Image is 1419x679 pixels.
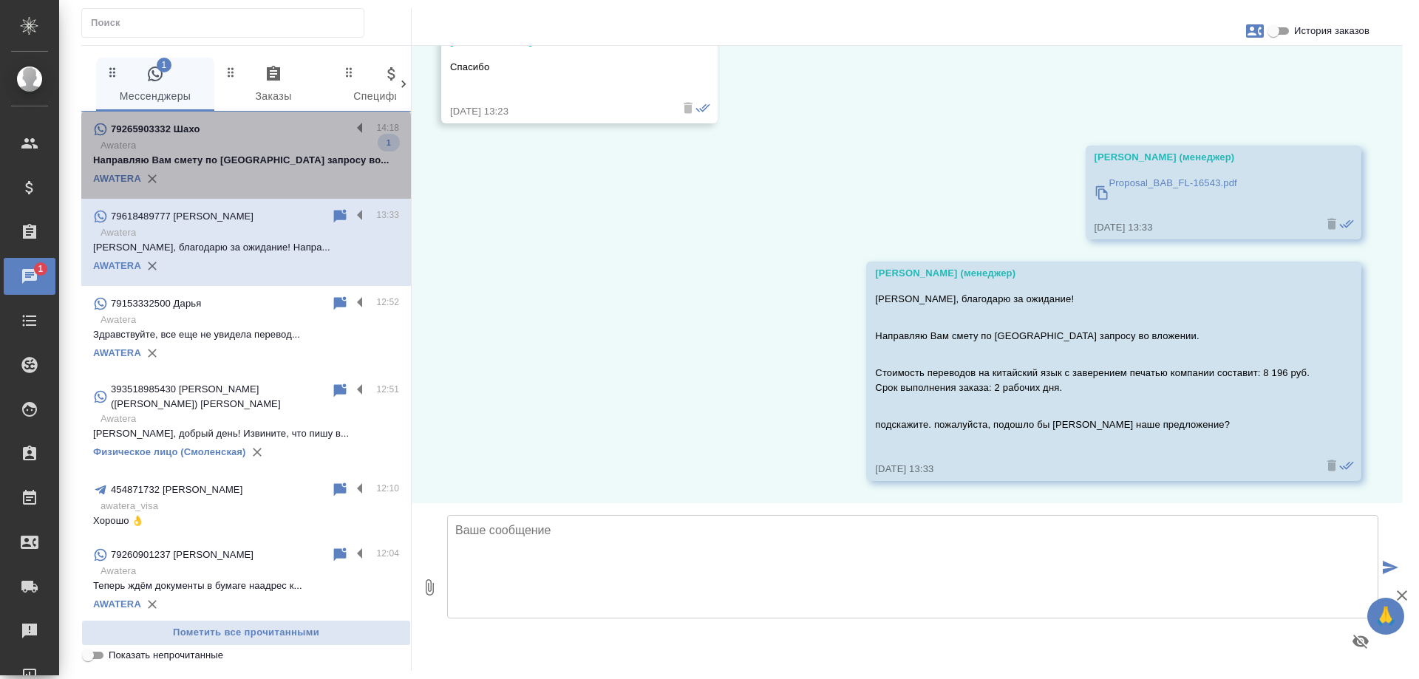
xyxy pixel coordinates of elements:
[93,173,141,184] a: AWATERA
[93,598,141,610] a: AWATERA
[101,564,399,579] p: Awatera
[111,482,242,497] p: 454871732 [PERSON_NAME]
[341,65,442,106] span: Спецификации
[331,481,349,499] div: Пометить непрочитанным
[93,327,399,342] p: Здравствуйте, все еще не увидела перевод...
[141,168,163,190] button: Удалить привязку
[111,122,200,137] p: 79265903332 Шахо
[1095,150,1310,165] div: [PERSON_NAME] (менеджер)
[81,373,411,472] div: 393518985430 [PERSON_NAME] ([PERSON_NAME]) [PERSON_NAME]12:51Awatera[PERSON_NAME], добрый день! И...
[101,412,399,426] p: Awatera
[101,225,399,240] p: Awatera
[93,153,399,168] p: Направляю Вам смету по [GEOGRAPHIC_DATA] запросу во...
[111,209,253,224] p: 79618489777 [PERSON_NAME]
[105,65,205,106] span: Мессенджеры
[141,342,163,364] button: Удалить привязку
[376,120,399,135] p: 14:18
[29,262,52,276] span: 1
[101,138,399,153] p: Awatera
[376,208,399,222] p: 13:33
[109,648,223,663] span: Показать непрочитанные
[111,382,331,412] p: 393518985430 [PERSON_NAME] ([PERSON_NAME]) [PERSON_NAME]
[450,60,666,75] p: Спасибо
[81,472,411,537] div: 454871732 [PERSON_NAME]12:10awatera_visaХорошо 👌
[875,292,1310,307] p: [PERSON_NAME], благодарю за ожидание!
[331,295,349,313] div: Пометить непрочитанным
[1095,172,1310,213] a: Proposal_BAB_FL-16543.pdf
[93,347,141,358] a: AWATERA
[111,296,201,311] p: 79153332500 Дарья
[141,593,163,615] button: Удалить привязку
[1095,220,1310,235] div: [DATE] 13:33
[111,547,253,562] p: 79260901237 [PERSON_NAME]
[224,65,238,79] svg: Зажми и перетащи, чтобы поменять порядок вкладок
[101,499,399,513] p: awatera_visa
[1237,13,1273,49] button: Заявки
[81,537,411,624] div: 79260901237 [PERSON_NAME]12:04AwateraТеперь ждём документы в бумаге наадрес к...AWATERA
[1294,24,1369,38] span: История заказов
[376,295,399,310] p: 12:52
[223,65,324,106] span: Заказы
[342,65,356,79] svg: Зажми и перетащи, чтобы поменять порядок вкладок
[93,446,246,457] a: Физическое лицо (Смоленская)
[93,579,399,593] p: Теперь ждём документы в бумаге наадрес к...
[875,266,1310,281] div: [PERSON_NAME] (менеджер)
[81,199,411,286] div: 79618489777 [PERSON_NAME]13:33Awatera[PERSON_NAME], благодарю за ожидание! Напра...AWATERA
[875,417,1310,432] p: подскажите. пожалуйста, подошло бы [PERSON_NAME] наше предложение?
[331,208,349,225] div: Пометить непрочитанным
[81,112,411,199] div: 79265903332 Шахо14:18AwateraНаправляю Вам смету по [GEOGRAPHIC_DATA] запросу во...1AWATERA
[875,329,1310,344] p: Направляю Вам смету по [GEOGRAPHIC_DATA] запросу во вложении.
[81,620,411,646] button: Пометить все прочитанными
[93,260,141,271] a: AWATERA
[450,104,666,119] div: [DATE] 13:23
[91,13,364,33] input: Поиск
[1109,176,1237,191] p: Proposal_BAB_FL-16543.pdf
[93,426,399,441] p: [PERSON_NAME], добрый день! Извините, что пишу в...
[376,481,399,496] p: 12:10
[93,240,399,255] p: [PERSON_NAME], благодарю за ожидание! Напра...
[875,462,1310,477] div: [DATE] 13:33
[331,382,349,400] div: Пометить непрочитанным
[376,382,399,397] p: 12:51
[89,624,403,641] span: Пометить все прочитанными
[106,65,120,79] svg: Зажми и перетащи, чтобы поменять порядок вкладок
[1367,598,1404,635] button: 🙏
[4,258,55,295] a: 1
[93,513,399,528] p: Хорошо 👌
[376,546,399,561] p: 12:04
[331,546,349,564] div: Пометить непрочитанным
[875,366,1310,395] p: Стоимость переводов на китайский язык с заверением печатью компании составит: 8 196 руб. Срок вып...
[141,255,163,277] button: Удалить привязку
[378,135,400,150] span: 1
[1373,601,1398,632] span: 🙏
[246,441,268,463] button: Удалить привязку
[81,286,411,373] div: 79153332500 Дарья12:52AwateraЗдравствуйте, все еще не увидела перевод...AWATERA
[157,58,171,72] span: 1
[101,313,399,327] p: Awatera
[1343,624,1378,659] button: Предпросмотр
